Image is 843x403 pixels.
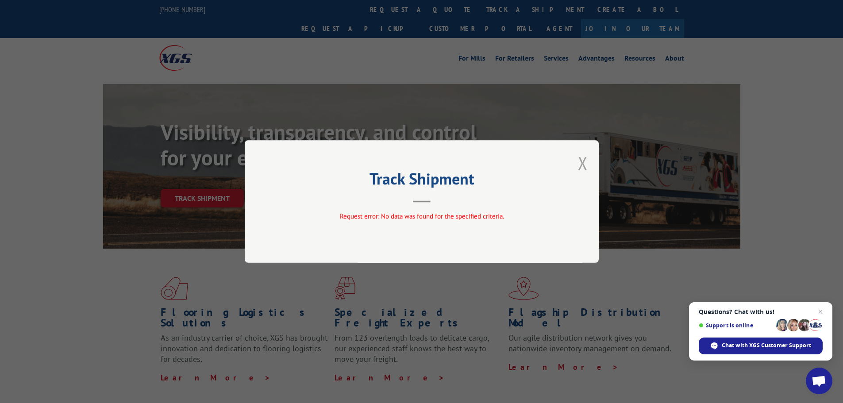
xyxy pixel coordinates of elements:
div: Open chat [806,368,832,394]
button: Close modal [578,151,588,175]
span: Support is online [699,322,773,329]
span: Questions? Chat with us! [699,308,823,315]
div: Chat with XGS Customer Support [699,338,823,354]
h2: Track Shipment [289,173,554,189]
span: Request error: No data was found for the specified criteria. [339,212,504,220]
span: Close chat [815,307,826,317]
span: Chat with XGS Customer Support [722,342,811,349]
